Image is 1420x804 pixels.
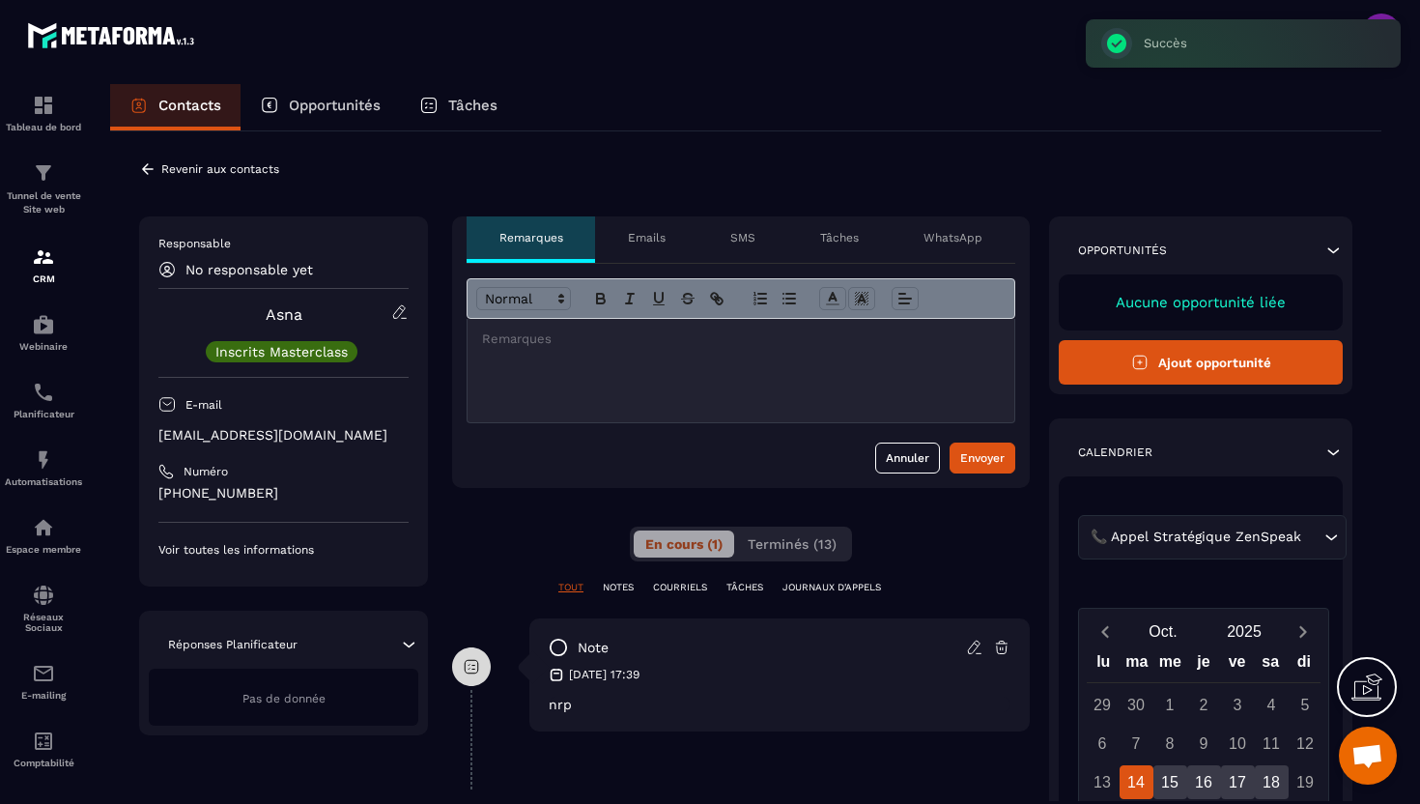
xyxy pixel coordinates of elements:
img: formation [32,161,55,185]
button: Previous month [1087,618,1122,645]
div: 15 [1153,765,1187,799]
button: Envoyer [950,443,1015,474]
p: Tâches [820,230,859,245]
div: 12 [1289,727,1322,761]
button: Annuler [875,443,940,474]
div: me [1153,648,1187,682]
div: 8 [1153,727,1187,761]
img: social-network [32,584,55,607]
button: En cours (1) [634,531,734,558]
div: 29 [1086,688,1120,722]
p: Numéro [184,464,228,479]
img: automations [32,516,55,539]
div: 1 [1153,688,1187,722]
a: Asna [266,305,302,324]
div: 13 [1086,765,1120,799]
a: accountantaccountantComptabilité [5,715,82,783]
p: Automatisations [5,476,82,487]
a: Opportunités [241,84,400,130]
div: 7 [1120,727,1153,761]
div: 17 [1221,765,1255,799]
img: automations [32,313,55,336]
img: logo [27,17,201,53]
p: Planificateur [5,409,82,419]
div: 2 [1187,688,1221,722]
div: je [1187,648,1221,682]
a: automationsautomationsAutomatisations [5,434,82,502]
div: 18 [1255,765,1289,799]
p: Aucune opportunité liée [1078,294,1323,311]
div: 9 [1187,727,1221,761]
p: Revenir aux contacts [161,162,279,176]
div: Ouvrir le chat [1339,727,1397,785]
a: schedulerschedulerPlanificateur [5,366,82,434]
img: formation [32,94,55,117]
a: formationformationTunnel de vente Site web [5,147,82,231]
div: 14 [1120,765,1153,799]
div: 4 [1255,688,1289,722]
div: 19 [1289,765,1322,799]
img: scheduler [32,381,55,404]
p: Calendrier [1078,445,1152,460]
p: Inscrits Masterclass [215,345,348,359]
a: social-networksocial-networkRéseaux Sociaux [5,569,82,647]
div: sa [1254,648,1288,682]
p: Tâches [448,97,497,114]
p: Espace membre [5,544,82,555]
div: lu [1087,648,1121,682]
div: 6 [1086,727,1120,761]
p: TÂCHES [726,581,763,594]
p: Contacts [158,97,221,114]
button: Open years overlay [1204,615,1285,648]
a: Contacts [110,84,241,130]
p: Tableau de bord [5,122,82,132]
p: Responsable [158,236,409,251]
p: [PHONE_NUMBER] [158,484,409,502]
p: Comptabilité [5,758,82,768]
button: Open months overlay [1122,615,1204,648]
p: E-mail [185,397,222,413]
a: emailemailE-mailing [5,647,82,715]
a: formationformationTableau de bord [5,79,82,147]
p: COURRIELS [653,581,707,594]
a: formationformationCRM [5,231,82,299]
input: Search for option [1305,527,1320,548]
p: No responsable yet [185,262,313,277]
div: Envoyer [960,448,1005,468]
img: formation [32,245,55,269]
p: E-mailing [5,690,82,701]
div: ve [1220,648,1254,682]
p: NOTES [603,581,634,594]
p: Réponses Planificateur [168,637,298,652]
img: email [32,662,55,685]
div: Search for option [1078,515,1347,560]
div: 11 [1255,727,1289,761]
p: TOUT [558,581,583,594]
a: Tâches [400,84,517,130]
a: automationsautomationsWebinaire [5,299,82,366]
p: Voir toutes les informations [158,542,409,558]
img: accountant [32,730,55,753]
p: Opportunités [1078,243,1167,258]
p: Emails [628,230,666,245]
p: Webinaire [5,341,82,352]
p: SMS [730,230,755,245]
p: Remarques [499,230,563,245]
button: Next month [1285,618,1321,645]
a: automationsautomationsEspace membre [5,502,82,569]
div: 3 [1221,688,1255,722]
span: 📞 Appel Stratégique ZenSpeak [1086,527,1305,548]
div: 16 [1187,765,1221,799]
img: automations [32,448,55,472]
p: note [578,639,609,657]
p: Réseaux Sociaux [5,612,82,633]
span: Pas de donnée [242,692,326,705]
p: [EMAIL_ADDRESS][DOMAIN_NAME] [158,426,409,445]
p: JOURNAUX D'APPELS [782,581,881,594]
span: En cours (1) [645,536,723,552]
div: ma [1121,648,1154,682]
p: nrp [549,697,1010,712]
span: Terminés (13) [748,536,837,552]
p: [DATE] 17:39 [569,667,639,682]
div: di [1287,648,1321,682]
